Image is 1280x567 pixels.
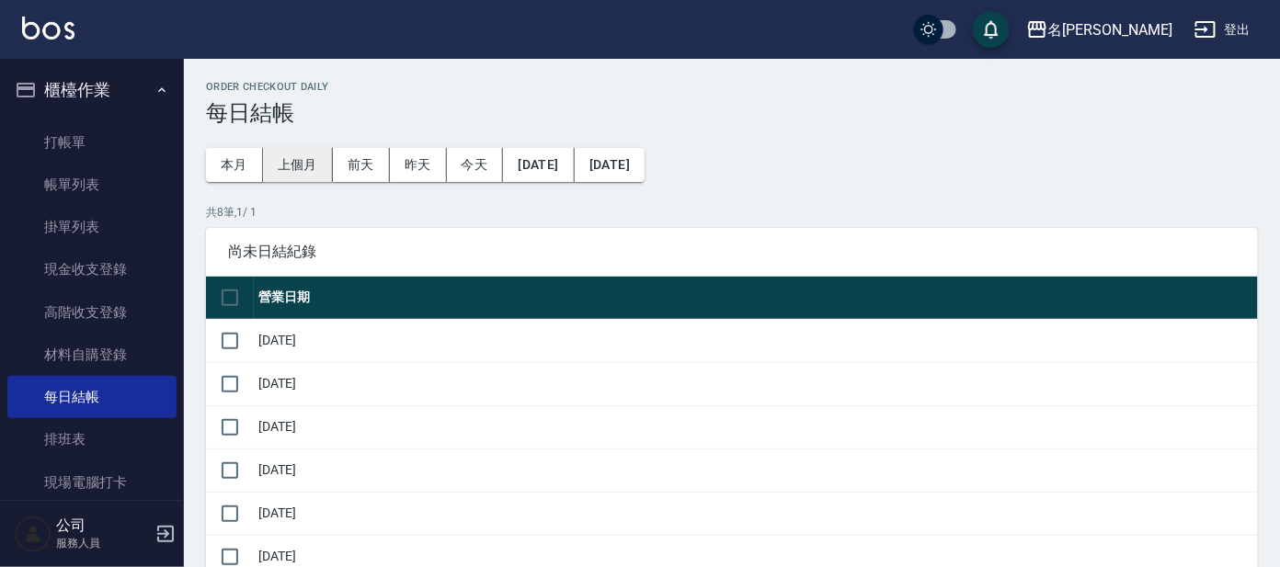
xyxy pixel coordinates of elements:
[7,334,177,376] a: 材料自購登錄
[206,148,263,182] button: 本月
[7,206,177,248] a: 掛單列表
[333,148,390,182] button: 前天
[254,362,1258,405] td: [DATE]
[7,461,177,504] a: 現場電腦打卡
[254,319,1258,362] td: [DATE]
[263,148,333,182] button: 上個月
[973,11,1010,48] button: save
[575,148,645,182] button: [DATE]
[7,248,177,290] a: 現金收支登錄
[1187,13,1258,47] button: 登出
[1019,11,1180,49] button: 名[PERSON_NAME]
[7,291,177,334] a: 高階收支登錄
[7,418,177,460] a: 排班表
[206,81,1258,93] h2: Order checkout daily
[206,100,1258,126] h3: 每日結帳
[254,492,1258,535] td: [DATE]
[254,277,1258,320] th: 營業日期
[7,164,177,206] a: 帳單列表
[206,204,1258,221] p: 共 8 筆, 1 / 1
[447,148,504,182] button: 今天
[22,17,74,40] img: Logo
[15,516,51,552] img: Person
[56,516,150,535] h5: 公司
[7,121,177,164] a: 打帳單
[390,148,447,182] button: 昨天
[228,243,1236,261] span: 尚未日結紀錄
[254,448,1258,492] td: [DATE]
[56,535,150,551] p: 服務人員
[1048,18,1172,41] div: 名[PERSON_NAME]
[503,148,574,182] button: [DATE]
[7,66,177,114] button: 櫃檯作業
[7,376,177,418] a: 每日結帳
[254,405,1258,448] td: [DATE]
